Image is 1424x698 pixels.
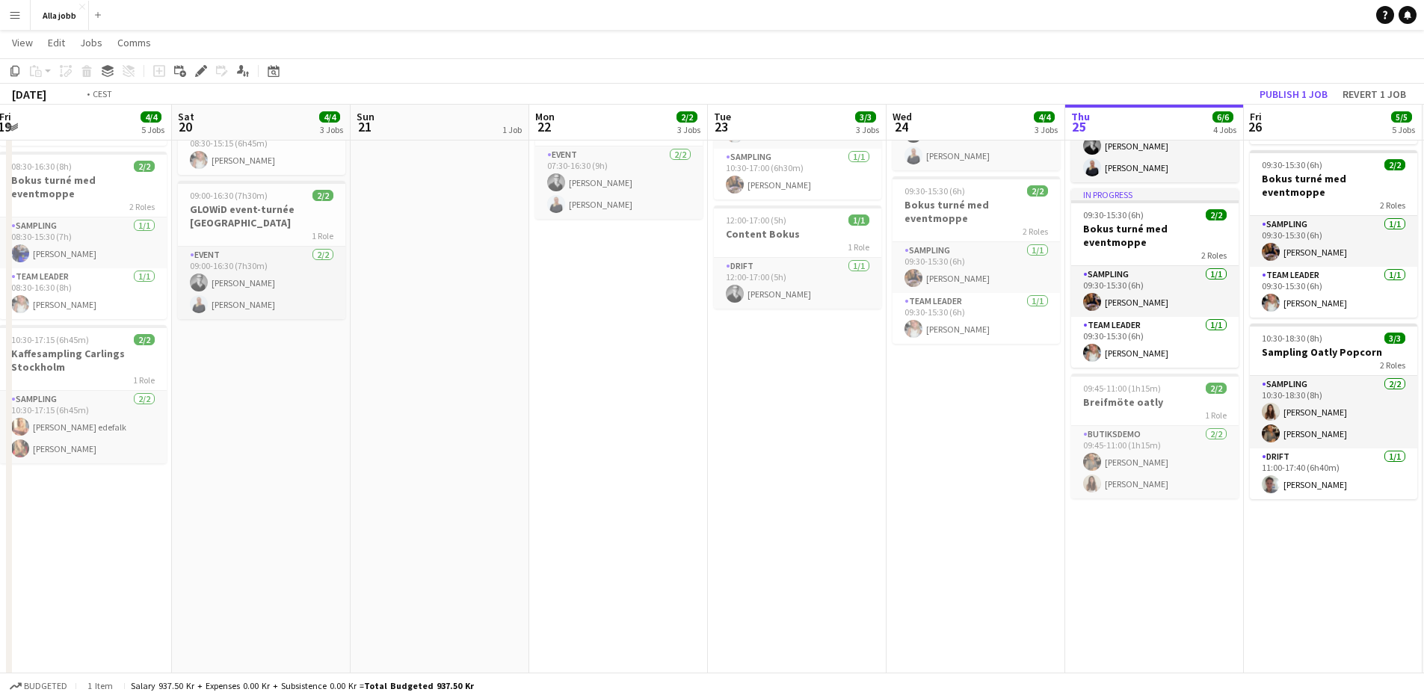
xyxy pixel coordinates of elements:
span: 2/2 [1027,185,1048,197]
app-card-role: Drift1/112:00-17:00 (5h)[PERSON_NAME] [714,258,881,309]
app-card-role: Event2/207:30-16:30 (9h)[PERSON_NAME][PERSON_NAME] [535,146,703,219]
span: 4/4 [319,111,340,123]
div: 1 Job [502,124,522,135]
span: View [12,36,33,49]
app-job-card: 09:00-16:30 (7h30m)2/2GLOWiD event-turnée [GEOGRAPHIC_DATA]1 RoleEvent2/209:00-16:30 (7h30m)[PERS... [178,181,345,319]
app-job-card: 12:00-17:00 (5h)1/1Content Bokus1 RoleDrift1/112:00-17:00 (5h)[PERSON_NAME] [714,206,881,309]
span: 6/6 [1212,111,1233,123]
div: In progress [1071,188,1239,200]
h3: Bokus turné med eventmoppe [1250,172,1417,199]
app-job-card: 09:30-15:30 (6h)2/2Bokus turné med eventmoppe2 RolesSampling1/109:30-15:30 (6h)[PERSON_NAME]Team ... [893,176,1060,344]
div: [DATE] [12,87,46,102]
span: 2/2 [1206,209,1227,220]
span: 08:30-16:30 (8h) [11,161,72,172]
span: 2 Roles [1201,250,1227,261]
span: 5/5 [1391,111,1412,123]
a: View [6,33,39,52]
span: 24 [890,118,912,135]
div: 5 Jobs [1392,124,1415,135]
span: 4/4 [141,111,161,123]
app-card-role: Team Leader1/109:30-15:30 (6h)[PERSON_NAME] [1250,267,1417,318]
span: 10:30-17:15 (6h45m) [11,334,89,345]
app-job-card: 10:30-18:30 (8h)3/3Sampling Oatly Popcorn2 RolesSampling2/210:30-18:30 (8h)[PERSON_NAME][PERSON_N... [1250,324,1417,499]
h3: Sampling Oatly Popcorn [1250,345,1417,359]
span: 09:30-15:30 (6h) [904,185,965,197]
span: 1 Role [1205,410,1227,421]
button: Budgeted [7,678,70,694]
div: Salary 937.50 kr + Expenses 0.00 kr + Subsistence 0.00 kr = [131,680,474,691]
span: Total Budgeted 937.50 kr [364,680,474,691]
span: 1 Role [133,374,155,386]
app-card-role: Sampling1/109:30-15:30 (6h)[PERSON_NAME] [893,242,1060,293]
span: 12:00-17:00 (5h) [726,214,786,226]
app-card-role: Butiksdemo2/209:45-11:00 (1h15m)[PERSON_NAME][PERSON_NAME] [1071,426,1239,498]
span: 2 Roles [1380,359,1405,371]
div: 3 Jobs [1035,124,1058,135]
app-job-card: 07:30-16:30 (9h)2/2GLOWiD event-turnée [GEOGRAPHIC_DATA]1 RoleEvent2/207:30-16:30 (9h)[PERSON_NAM... [535,81,703,219]
span: 09:30-15:30 (6h) [1262,159,1322,170]
div: 3 Jobs [677,124,700,135]
span: Thu [1071,110,1090,123]
div: 4 Jobs [1213,124,1236,135]
h3: Breifmöte oatly [1071,395,1239,409]
span: Tue [714,110,731,123]
app-card-role: Sampling1/109:30-15:30 (6h)[PERSON_NAME] [1250,216,1417,267]
div: In progress09:30-15:30 (6h)2/2Bokus turné med eventmoppe2 RolesSampling1/109:30-15:30 (6h)[PERSON... [1071,188,1239,368]
span: 1 Role [848,241,869,253]
span: 10:30-18:30 (8h) [1262,333,1322,344]
app-card-role: Team Leader1/109:30-15:30 (6h)[PERSON_NAME] [1071,317,1239,368]
span: 26 [1248,118,1262,135]
app-card-role: Team Leader1/109:30-15:30 (6h)[PERSON_NAME] [893,293,1060,344]
app-card-role: Event2/209:00-16:30 (7h30m)[PERSON_NAME][PERSON_NAME] [1071,110,1239,182]
button: Publish 1 job [1254,84,1334,104]
button: Revert 1 job [1337,84,1412,104]
h3: GLOWiD event-turnée [GEOGRAPHIC_DATA] [178,203,345,229]
span: Budgeted [24,681,67,691]
span: 1 Role [312,230,333,241]
span: 2/2 [134,161,155,172]
app-card-role: Sampling2/210:30-18:30 (8h)[PERSON_NAME][PERSON_NAME] [1250,376,1417,448]
app-card-role: Drift1/111:00-17:40 (6h40m)[PERSON_NAME] [1250,448,1417,499]
span: Wed [893,110,912,123]
span: 3/3 [1384,333,1405,344]
a: Edit [42,33,71,52]
span: 23 [712,118,731,135]
span: 1/1 [848,214,869,226]
app-card-role: Team Leader1/108:30-15:15 (6h45m)[PERSON_NAME] [178,124,345,175]
span: 1 item [82,680,118,691]
span: 2 Roles [1380,200,1405,211]
span: 21 [354,118,375,135]
span: 3/3 [855,111,876,123]
app-card-role: Sampling1/110:30-17:00 (6h30m)[PERSON_NAME] [714,149,881,200]
app-job-card: 09:45-11:00 (1h15m)2/2Breifmöte oatly1 RoleButiksdemo2/209:45-11:00 (1h15m)[PERSON_NAME][PERSON_N... [1071,374,1239,498]
div: 3 Jobs [320,124,343,135]
app-card-role: Sampling1/109:30-15:30 (6h)[PERSON_NAME] [1071,266,1239,317]
span: 2/2 [1384,159,1405,170]
div: 3 Jobs [856,124,879,135]
span: Sun [357,110,375,123]
span: 2 Roles [1023,226,1048,237]
span: Edit [48,36,65,49]
span: Jobs [80,36,102,49]
span: 2/2 [312,190,333,201]
span: 2/2 [1206,383,1227,394]
h3: Content Bokus [714,227,881,241]
span: 2/2 [676,111,697,123]
span: 22 [533,118,555,135]
span: 25 [1069,118,1090,135]
app-job-card: 09:30-15:30 (6h)2/2Bokus turné med eventmoppe2 RolesSampling1/109:30-15:30 (6h)[PERSON_NAME]Team ... [1250,150,1417,318]
span: 2 Roles [129,201,155,212]
span: Fri [1250,110,1262,123]
a: Jobs [74,33,108,52]
span: Comms [117,36,151,49]
span: 2/2 [134,334,155,345]
span: 20 [176,118,194,135]
span: 09:30-15:30 (6h) [1083,209,1144,220]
